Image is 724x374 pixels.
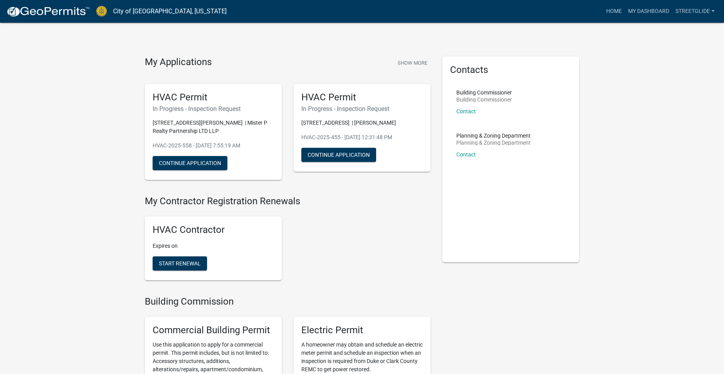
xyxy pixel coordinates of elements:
[96,6,107,16] img: City of Jeffersonville, Indiana
[145,56,212,68] h4: My Applications
[456,140,531,145] p: Planning & Zoning Department
[113,5,227,18] a: City of [GEOGRAPHIC_DATA], [US_STATE]
[456,133,531,138] p: Planning & Zoning Department
[153,119,274,135] p: [STREET_ADDRESS][PERSON_NAME] | Mister P Realty Partnership LTD LLP
[153,156,227,170] button: Continue Application
[301,92,423,103] h5: HVAC Permit
[456,97,512,102] p: Building Commissioner
[456,151,476,158] a: Contact
[159,260,201,267] span: Start Renewal
[456,90,512,95] p: Building Commissioner
[301,119,423,127] p: [STREET_ADDRESS] | [PERSON_NAME]
[301,341,423,374] p: A homeowner may obtain and schedule an electric meter permit and schedule an inspection when an i...
[301,148,376,162] button: Continue Application
[625,4,672,19] a: My Dashboard
[153,325,274,336] h5: Commercial Building Permit
[145,296,430,307] h4: Building Commission
[145,196,430,207] h4: My Contractor Registration Renewals
[301,133,423,142] p: HVAC-2025-455 - [DATE] 12:31:48 PM
[153,224,274,236] h5: HVAC Contractor
[450,64,571,76] h5: Contacts
[153,105,274,113] h6: In Progress - Inspection Request
[153,256,207,271] button: Start Renewal
[153,242,274,250] p: Expires on
[394,56,430,69] button: Show More
[153,142,274,150] p: HVAC-2025-558 - [DATE] 7:55:19 AM
[301,105,423,113] h6: In Progress - Inspection Request
[145,196,430,287] wm-registration-list-section: My Contractor Registration Renewals
[153,92,274,103] h5: HVAC Permit
[456,108,476,114] a: Contact
[603,4,625,19] a: Home
[672,4,718,19] a: streetglide
[301,325,423,336] h5: Electric Permit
